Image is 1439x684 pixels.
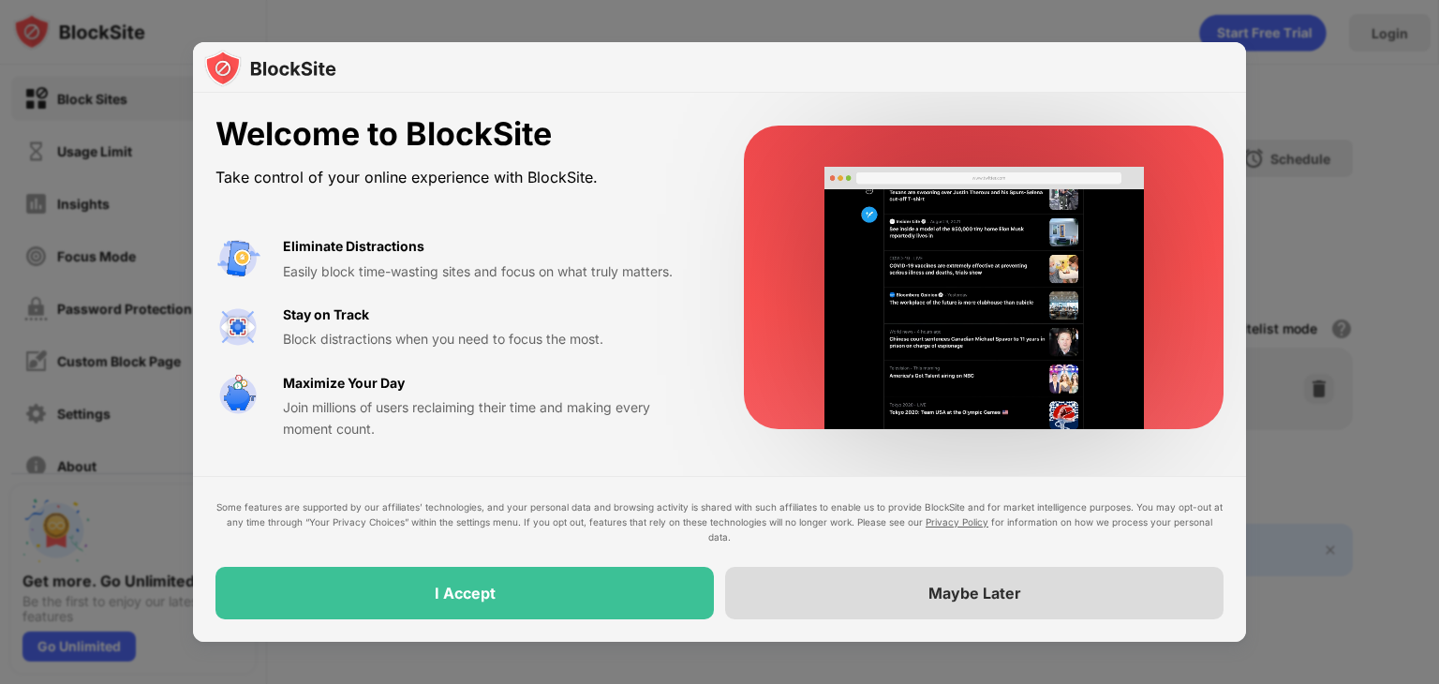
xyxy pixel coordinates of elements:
[283,329,699,349] div: Block distractions when you need to focus the most.
[215,373,260,418] img: value-safe-time.svg
[283,373,405,394] div: Maximize Your Day
[435,584,496,602] div: I Accept
[926,516,988,528] a: Privacy Policy
[283,397,699,439] div: Join millions of users reclaiming their time and making every moment count.
[928,584,1021,602] div: Maybe Later
[215,236,260,281] img: value-avoid-distractions.svg
[215,305,260,349] img: value-focus.svg
[215,499,1224,544] div: Some features are supported by our affiliates’ technologies, and your personal data and browsing ...
[215,164,699,191] div: Take control of your online experience with BlockSite.
[283,261,699,282] div: Easily block time-wasting sites and focus on what truly matters.
[283,305,369,325] div: Stay on Track
[283,236,424,257] div: Eliminate Distractions
[215,115,699,154] div: Welcome to BlockSite
[204,50,336,87] img: logo-blocksite.svg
